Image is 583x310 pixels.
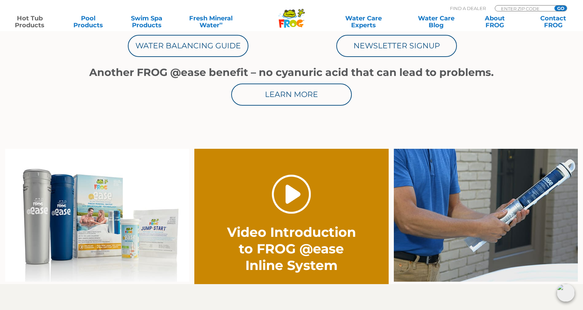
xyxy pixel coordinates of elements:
img: openIcon [557,284,575,302]
a: Fresh MineralWater∞ [183,15,239,29]
img: inline family [5,149,189,282]
a: Play Video [272,175,311,214]
a: AboutFROG [472,15,518,29]
input: Zip Code Form [500,6,547,11]
a: Learn More [231,84,352,106]
h2: Video Introduction to FROG @ease Inline System [224,224,360,274]
sup: ∞ [219,20,223,26]
a: ContactFROG [531,15,576,29]
a: Newsletter Signup [336,35,457,57]
input: GO [554,6,567,11]
a: Water Balancing Guide [128,35,248,57]
a: Swim SpaProducts [124,15,170,29]
a: Water CareBlog [413,15,459,29]
a: Water CareExperts [326,15,400,29]
h1: Another FROG @ease benefit – no cyanuric acid that can lead to problems. [85,67,498,78]
img: inline-holder [394,149,578,282]
a: Hot TubProducts [7,15,52,29]
p: Find A Dealer [450,5,486,11]
a: PoolProducts [65,15,111,29]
